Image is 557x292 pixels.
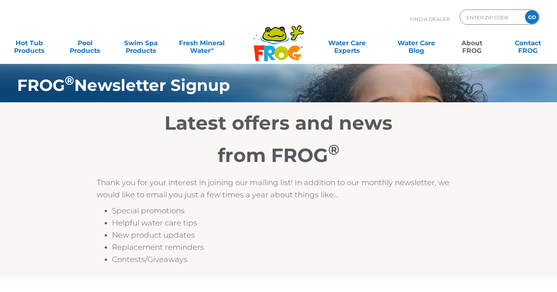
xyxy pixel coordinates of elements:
sup: ® [328,141,339,158]
li: Helpful water care tips [112,217,460,229]
h1: FROG Newsletter Signup [17,76,497,94]
sup: ∞ [211,46,214,52]
a: Fresh MineralWater∞ [175,35,229,51]
a: Hot TubProducts [8,35,51,51]
a: Water CareBlog [394,35,438,51]
a: PoolProducts [63,35,107,51]
a: ContactFROG [506,35,549,51]
a: Swim SpaProducts [119,35,163,51]
li: Contests/Giveaways [112,253,460,265]
li: Special promotions [112,205,460,217]
a: AboutFROG [450,35,494,51]
h2: Latest offers and news [97,112,460,135]
input: GO [525,10,539,24]
h2: from FROG [97,144,460,167]
p: Thank you for your interest in joining our mailing list! In addition to our monthly newsletter, w... [97,176,460,201]
a: Water CareExperts [312,35,382,51]
p: Find A Dealer [410,10,450,29]
img: Frog Products Logo [249,15,308,62]
sup: ® [65,73,74,88]
li: Replacement reminders [112,241,460,253]
li: New product updates [112,229,460,241]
